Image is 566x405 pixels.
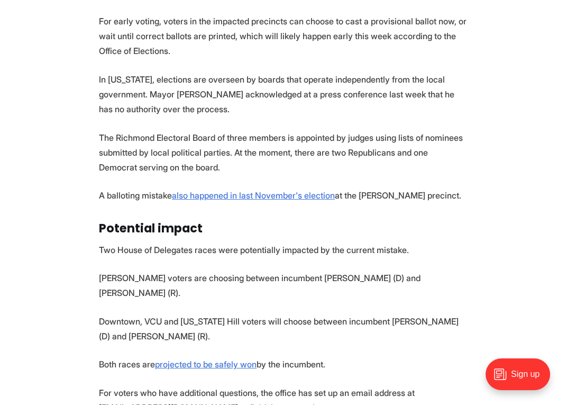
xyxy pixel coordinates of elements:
[99,271,467,300] p: [PERSON_NAME] voters are choosing between incumbent [PERSON_NAME] (D) and [PERSON_NAME] (R).
[99,130,467,175] p: The Richmond Electoral Board of three members is appointed by judges using lists of nominees subm...
[172,190,335,201] a: also happened in last November's election
[99,14,467,58] p: For early voting, voters in the impacted precincts can choose to cast a provisional ballot now, o...
[99,242,467,257] p: Two House of Delegates races were potentially impacted by the current mistake.
[99,357,467,372] p: Both races are by the incumbent.
[155,359,257,370] a: projected to be safely won
[99,222,467,236] h3: Potential impact
[477,353,566,405] iframe: portal-trigger
[99,188,467,203] p: A balloting mistake at the [PERSON_NAME] precinct.
[99,72,467,116] p: In [US_STATE], elections are overseen by boards that operate independently from the local governm...
[99,314,467,344] p: Downtown, VCU and [US_STATE] Hill voters will choose between incumbent [PERSON_NAME] (D) and [PER...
